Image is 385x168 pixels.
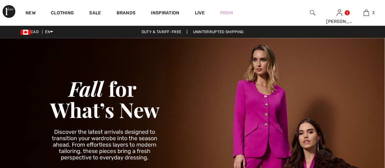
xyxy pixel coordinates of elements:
[117,10,136,17] a: Brands
[20,30,41,34] span: CAD
[326,18,352,25] div: [PERSON_NAME]
[20,30,31,35] img: Canadian Dollar
[89,10,101,17] a: Sale
[26,10,35,17] a: New
[337,9,342,17] img: My Info
[151,10,179,17] span: Inspiration
[195,10,205,16] a: Live
[3,5,15,18] img: 1ère Avenue
[51,10,74,17] a: Clothing
[337,10,342,16] a: Sign In
[310,9,315,17] img: search the website
[353,9,380,17] a: 3
[364,9,369,17] img: My Bag
[372,10,374,16] span: 3
[45,30,53,34] span: EN
[220,10,233,16] a: Prom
